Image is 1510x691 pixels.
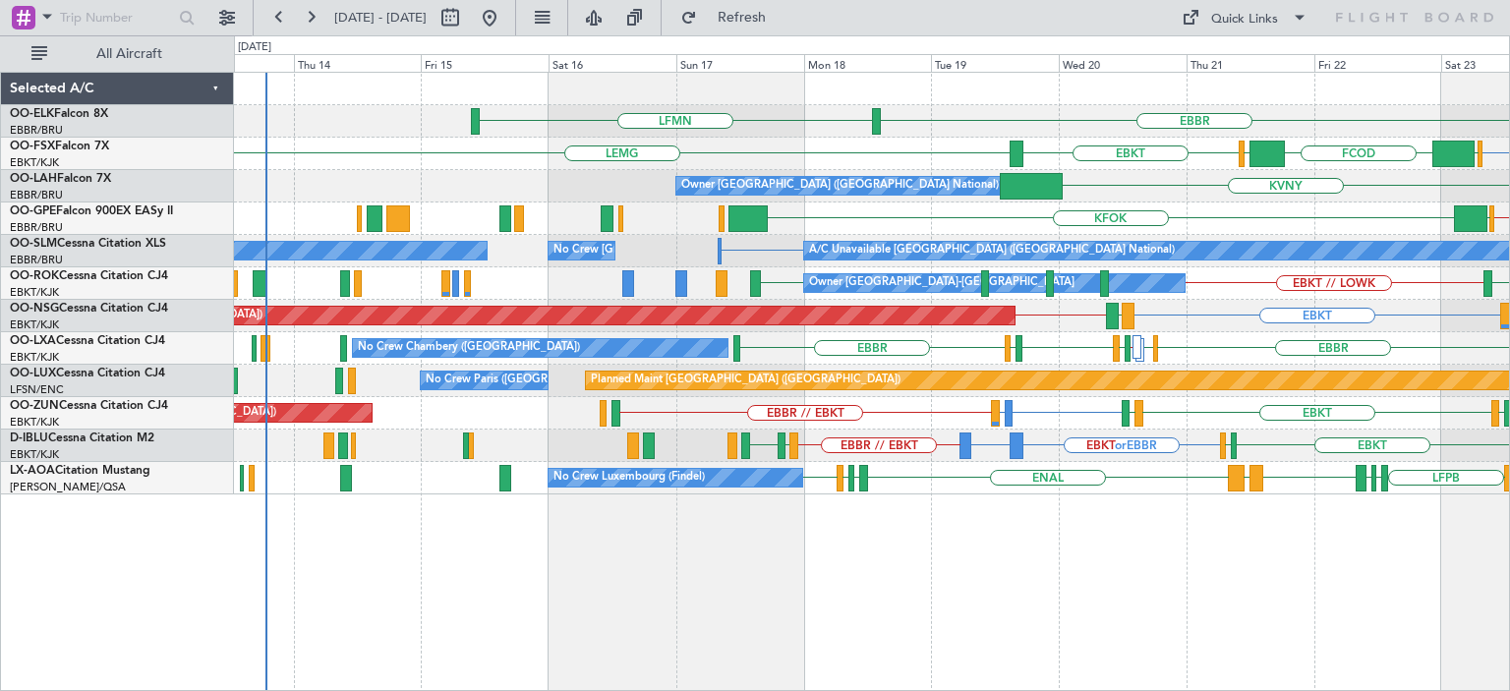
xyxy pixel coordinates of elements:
[1187,54,1314,72] div: Thu 21
[22,38,213,70] button: All Aircraft
[10,350,59,365] a: EBKT/KJK
[549,54,676,72] div: Sat 16
[10,335,165,347] a: OO-LXACessna Citation CJ4
[681,171,999,201] div: Owner [GEOGRAPHIC_DATA] ([GEOGRAPHIC_DATA] National)
[10,141,55,152] span: OO-FSX
[1314,54,1442,72] div: Fri 22
[10,188,63,202] a: EBBR/BRU
[10,400,168,412] a: OO-ZUNCessna Citation CJ4
[10,205,56,217] span: OO-GPE
[1211,10,1278,29] div: Quick Links
[10,123,63,138] a: EBBR/BRU
[10,303,59,315] span: OO-NSG
[10,415,59,430] a: EBKT/KJK
[10,253,63,267] a: EBBR/BRU
[426,366,620,395] div: No Crew Paris ([GEOGRAPHIC_DATA])
[10,432,154,444] a: D-IBLUCessna Citation M2
[804,54,932,72] div: Mon 18
[671,2,789,33] button: Refresh
[10,335,56,347] span: OO-LXA
[931,54,1059,72] div: Tue 19
[553,236,883,265] div: No Crew [GEOGRAPHIC_DATA] ([GEOGRAPHIC_DATA] National)
[60,3,173,32] input: Trip Number
[10,368,165,379] a: OO-LUXCessna Citation CJ4
[10,317,59,332] a: EBKT/KJK
[10,238,166,250] a: OO-SLMCessna Citation XLS
[294,54,422,72] div: Thu 14
[51,47,207,61] span: All Aircraft
[10,400,59,412] span: OO-ZUN
[334,9,427,27] span: [DATE] - [DATE]
[10,465,150,477] a: LX-AOACitation Mustang
[591,366,900,395] div: Planned Maint [GEOGRAPHIC_DATA] ([GEOGRAPHIC_DATA])
[10,155,59,170] a: EBKT/KJK
[10,270,168,282] a: OO-ROKCessna Citation CJ4
[10,303,168,315] a: OO-NSGCessna Citation CJ4
[10,108,54,120] span: OO-ELK
[10,270,59,282] span: OO-ROK
[10,465,55,477] span: LX-AOA
[553,463,705,492] div: No Crew Luxembourg (Findel)
[10,447,59,462] a: EBKT/KJK
[10,173,111,185] a: OO-LAHFalcon 7X
[1059,54,1187,72] div: Wed 20
[10,173,57,185] span: OO-LAH
[809,268,1074,298] div: Owner [GEOGRAPHIC_DATA]-[GEOGRAPHIC_DATA]
[421,54,549,72] div: Fri 15
[676,54,804,72] div: Sun 17
[10,480,126,494] a: [PERSON_NAME]/QSA
[10,432,48,444] span: D-IBLU
[10,368,56,379] span: OO-LUX
[10,141,109,152] a: OO-FSXFalcon 7X
[701,11,784,25] span: Refresh
[809,236,1175,265] div: A/C Unavailable [GEOGRAPHIC_DATA] ([GEOGRAPHIC_DATA] National)
[10,205,173,217] a: OO-GPEFalcon 900EX EASy II
[10,108,108,120] a: OO-ELKFalcon 8X
[10,220,63,235] a: EBBR/BRU
[1172,2,1317,33] button: Quick Links
[10,382,64,397] a: LFSN/ENC
[10,285,59,300] a: EBKT/KJK
[238,39,271,56] div: [DATE]
[10,238,57,250] span: OO-SLM
[358,333,580,363] div: No Crew Chambery ([GEOGRAPHIC_DATA])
